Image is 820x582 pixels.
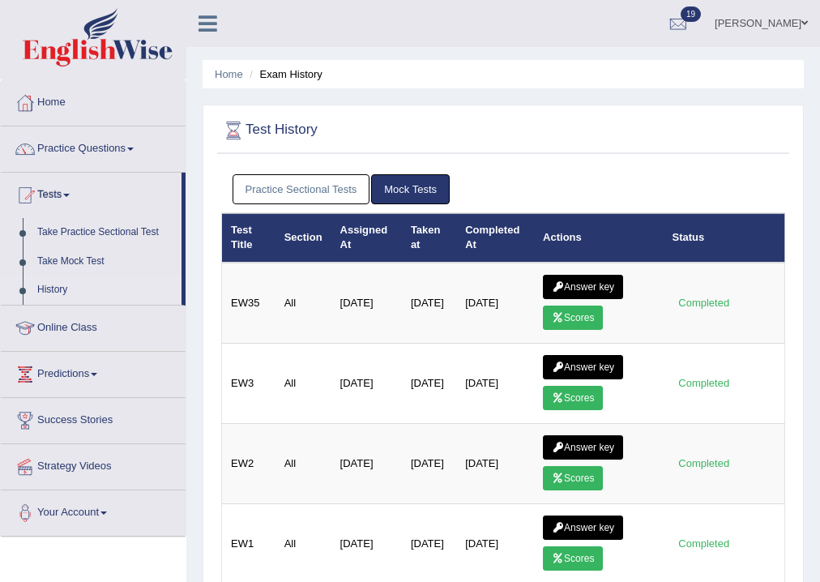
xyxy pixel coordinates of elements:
a: Scores [543,546,603,571]
td: EW35 [222,263,275,344]
div: Completed [673,535,736,552]
a: Answer key [543,435,623,460]
td: All [275,263,331,344]
td: [DATE] [402,263,456,344]
th: Test Title [222,213,275,263]
a: Mock Tests [371,174,450,204]
a: Online Class [1,306,186,346]
div: Completed [673,455,736,472]
td: EW2 [222,423,275,503]
th: Completed At [456,213,534,263]
th: Section [275,213,331,263]
td: All [275,423,331,503]
a: Practice Sectional Tests [233,174,370,204]
a: Tests [1,173,182,213]
div: Completed [673,294,736,311]
a: Scores [543,386,603,410]
a: Scores [543,466,603,490]
td: [DATE] [402,343,456,423]
a: History [30,276,182,305]
td: [DATE] [456,263,534,344]
span: 19 [681,6,701,22]
a: Answer key [543,275,623,299]
a: Home [215,68,243,80]
div: Completed [673,374,736,392]
td: [DATE] [456,423,534,503]
h2: Test History [221,118,571,143]
td: EW3 [222,343,275,423]
a: Your Account [1,490,186,531]
td: [DATE] [402,423,456,503]
a: Practice Questions [1,126,186,167]
a: Take Practice Sectional Test [30,218,182,247]
a: Answer key [543,516,623,540]
th: Taken at [402,213,456,263]
a: Scores [543,306,603,330]
td: All [275,343,331,423]
td: [DATE] [331,343,402,423]
td: [DATE] [331,423,402,503]
a: Predictions [1,352,186,392]
a: Success Stories [1,398,186,439]
td: [DATE] [456,343,534,423]
a: Take Mock Test [30,247,182,276]
a: Strategy Videos [1,444,186,485]
th: Status [664,213,785,263]
a: Home [1,80,186,121]
a: Answer key [543,355,623,379]
th: Actions [534,213,663,263]
td: [DATE] [331,263,402,344]
li: Exam History [246,66,322,82]
th: Assigned At [331,213,402,263]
